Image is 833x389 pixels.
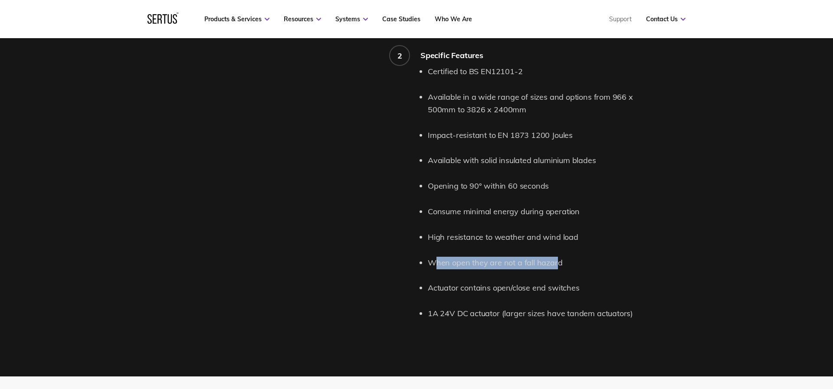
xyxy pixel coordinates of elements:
[428,257,653,269] li: When open they are not a fall hazard
[420,50,653,60] div: Specific Features
[428,206,653,218] li: Consume minimal energy during operation
[428,154,653,167] li: Available with solid insulated aluminium blades
[284,15,321,23] a: Resources
[382,15,420,23] a: Case Studies
[204,15,269,23] a: Products & Services
[428,231,653,244] li: High resistance to weather and wind load
[428,91,653,116] li: Available in a wide range of sizes and options from 966 x 500mm to 3826 x 2400mm
[428,282,653,294] li: Actuator contains open/close end switches
[677,288,833,389] iframe: Chat Widget
[397,51,402,61] div: 2
[435,15,472,23] a: Who We Are
[335,15,368,23] a: Systems
[428,129,653,142] li: Impact-resistant to EN 1873 1200 Joules
[609,15,632,23] a: Support
[428,65,653,78] li: Certified to BS EN12101-2
[646,15,685,23] a: Contact Us
[428,307,653,320] li: 1A 24V DC actuator (larger sizes have tandem actuators)
[428,180,653,193] li: Opening to 90° within 60 seconds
